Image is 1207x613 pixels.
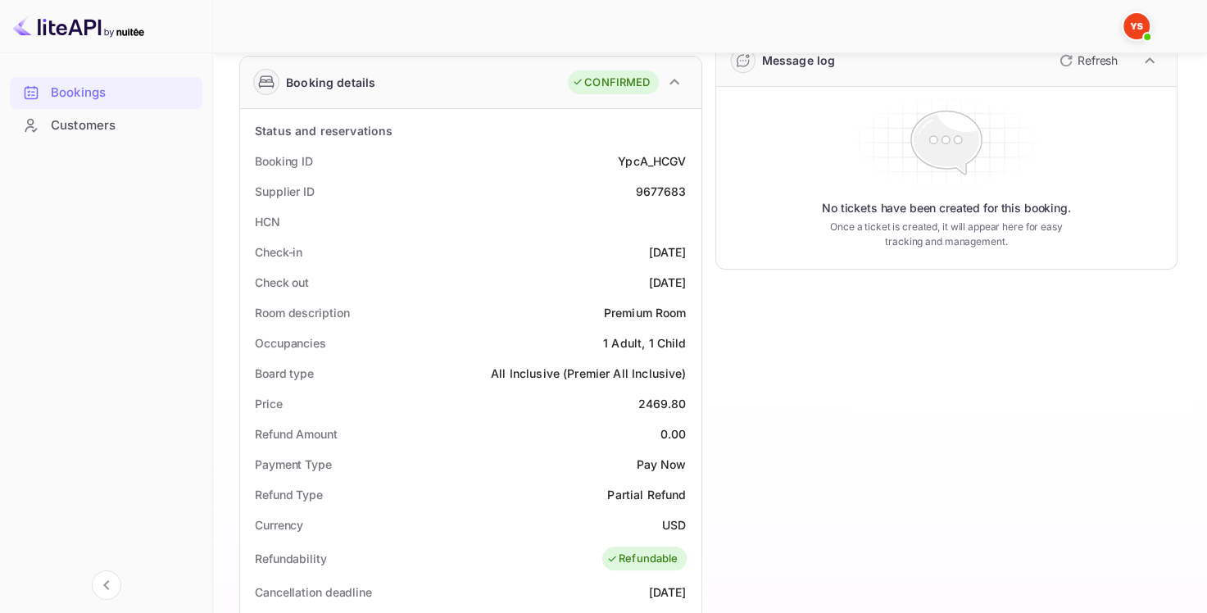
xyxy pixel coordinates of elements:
a: Customers [10,110,202,140]
div: Check out [255,274,309,291]
div: Currency [255,516,303,534]
div: HCN [255,213,280,230]
img: Yandex Support [1123,13,1150,39]
div: [DATE] [649,243,687,261]
div: 2469.80 [638,395,686,412]
div: USD [662,516,686,534]
div: Supplier ID [255,183,315,200]
div: Payment Type [255,456,332,473]
div: Occupancies [255,334,326,352]
div: Booking details [286,74,375,91]
div: Partial Refund [607,486,686,503]
a: Bookings [10,77,202,107]
div: Board type [255,365,314,382]
div: Booking ID [255,152,313,170]
div: Customers [51,116,194,135]
div: Refundable [606,551,678,567]
div: Pay Now [636,456,686,473]
div: Customers [10,110,202,142]
div: 0.00 [660,425,687,443]
div: Refundability [255,550,327,567]
div: CONFIRMED [572,75,650,91]
button: Refresh [1050,48,1124,74]
div: Status and reservations [255,122,393,139]
div: All Inclusive (Premier All Inclusive) [491,365,687,382]
button: Collapse navigation [92,570,121,600]
div: Price [255,395,283,412]
div: [DATE] [649,274,687,291]
div: Cancellation deadline [255,583,372,601]
div: 1 Adult, 1 Child [603,334,686,352]
div: Premium Room [604,304,687,321]
div: Refund Amount [255,425,338,443]
div: Room description [255,304,349,321]
div: [DATE] [649,583,687,601]
div: Refund Type [255,486,323,503]
p: Refresh [1078,52,1118,69]
img: LiteAPI logo [13,13,144,39]
div: Bookings [10,77,202,109]
div: Bookings [51,84,194,102]
p: No tickets have been created for this booking. [822,200,1071,216]
div: Message log [762,52,836,69]
div: YpcA_HCGV [618,152,686,170]
p: Once a ticket is created, it will appear here for easy tracking and management. [823,220,1069,249]
div: 9677683 [635,183,686,200]
div: Check-in [255,243,302,261]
